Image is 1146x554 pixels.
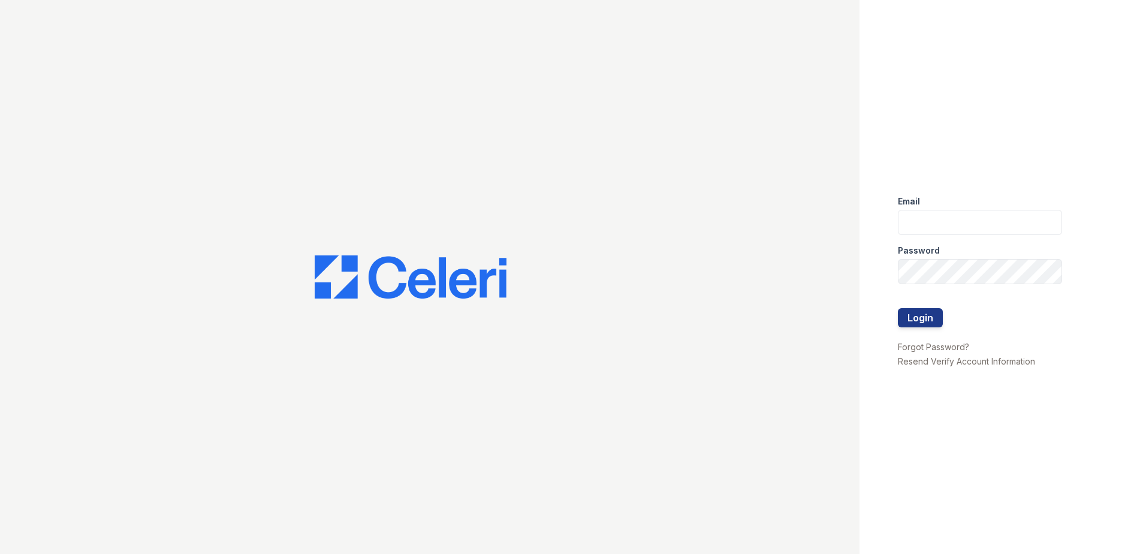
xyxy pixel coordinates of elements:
[898,308,943,327] button: Login
[315,255,506,299] img: CE_Logo_Blue-a8612792a0a2168367f1c8372b55b34899dd931a85d93a1a3d3e32e68fde9ad4.png
[898,342,969,352] a: Forgot Password?
[898,195,920,207] label: Email
[898,245,940,257] label: Password
[898,356,1035,366] a: Resend Verify Account Information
